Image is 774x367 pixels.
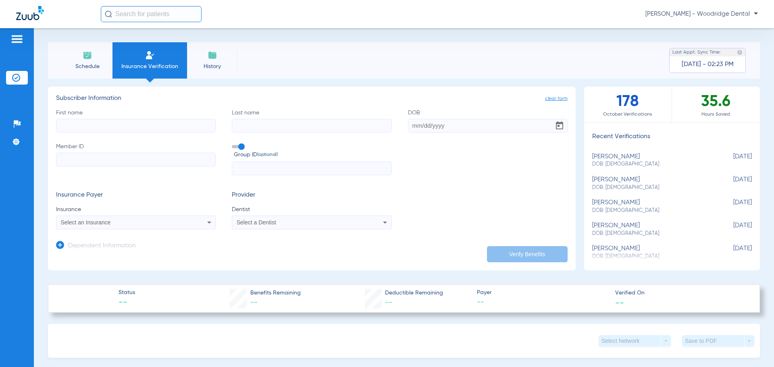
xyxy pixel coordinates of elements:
img: Zuub Logo [16,6,44,20]
span: [PERSON_NAME] - Woodridge Dental [645,10,758,18]
div: [PERSON_NAME] [592,199,712,214]
span: -- [477,297,608,307]
span: [DATE] - 02:23 PM [682,60,734,68]
div: [PERSON_NAME] [592,176,712,191]
span: Insurance [56,205,216,214]
input: DOBOpen calendar [408,119,568,133]
span: Insurance Verification [119,62,181,70]
span: Verified On [615,289,747,297]
button: Open calendar [551,118,568,134]
div: 35.6 [672,87,760,122]
div: 178 [584,87,672,122]
span: DOB: [DEMOGRAPHIC_DATA] [592,161,712,168]
input: Last name [232,119,391,133]
span: Status [119,288,135,297]
div: [PERSON_NAME] [592,245,712,260]
span: Hours Saved [672,110,760,118]
label: First name [56,109,216,133]
span: Select a Dentist [237,219,276,226]
h3: Insurance Payer [56,191,216,199]
span: Benefits Remaining [250,289,301,297]
img: History [208,50,217,60]
img: Schedule [83,50,92,60]
span: Last Appt. Sync Time: [672,48,721,56]
span: -- [250,299,258,306]
span: clear form [545,95,568,103]
span: Group ID [234,151,391,159]
button: Verify Benefits [487,246,568,262]
span: -- [119,297,135,309]
div: [PERSON_NAME] [592,153,712,168]
img: hamburger-icon [10,34,23,44]
span: -- [615,298,624,307]
span: [DATE] [712,222,752,237]
span: Dentist [232,205,391,214]
h3: Recent Verifications [584,133,760,141]
span: Select an Insurance [61,219,111,226]
img: Search Icon [105,10,112,18]
span: History [193,62,231,70]
label: DOB [408,109,568,133]
span: [DATE] [712,199,752,214]
input: First name [56,119,216,133]
span: DOB: [DEMOGRAPHIC_DATA] [592,230,712,237]
span: October Verifications [584,110,672,118]
label: Member ID [56,143,216,176]
h3: Provider [232,191,391,199]
span: Deductible Remaining [385,289,443,297]
span: Payer [477,288,608,297]
span: DOB: [DEMOGRAPHIC_DATA] [592,184,712,191]
span: [DATE] [712,176,752,191]
h3: Dependent Information [68,242,136,250]
img: Manual Insurance Verification [145,50,155,60]
small: (optional) [257,151,278,159]
span: -- [385,299,392,306]
span: [DATE] [712,153,752,168]
input: Search for patients [101,6,202,22]
h3: Subscriber Information [56,95,568,103]
span: Schedule [68,62,106,70]
span: [DATE] [712,245,752,260]
img: last sync help info [737,50,743,55]
span: DOB: [DEMOGRAPHIC_DATA] [592,207,712,214]
input: Member ID [56,153,216,166]
div: [PERSON_NAME] [592,222,712,237]
label: Last name [232,109,391,133]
